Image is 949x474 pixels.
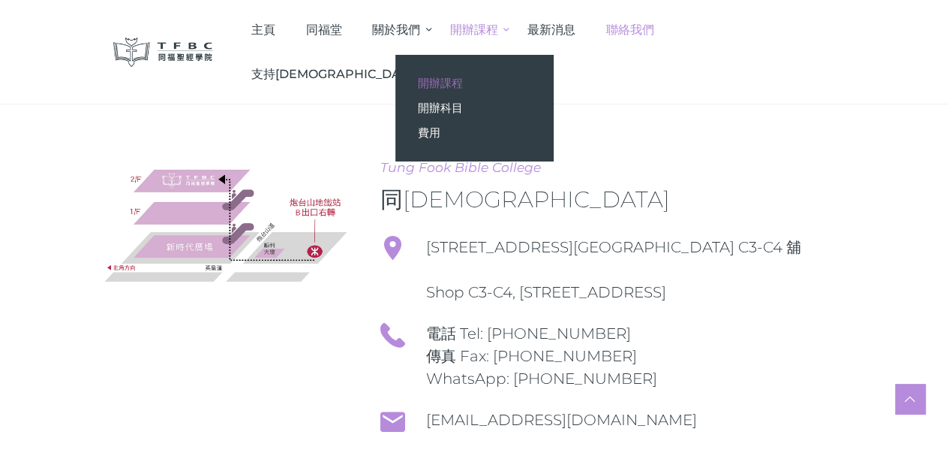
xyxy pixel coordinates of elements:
[418,125,440,140] span: 費用
[450,23,498,37] span: 開辦課程
[357,8,435,52] a: 關於我們
[113,38,214,67] img: 同福聖經學院 TFBC
[590,8,669,52] a: 聯絡我們
[290,8,357,52] a: 同福堂
[251,23,275,37] span: 主頁
[434,8,512,52] a: 開辦課程
[426,345,829,367] span: 傳真 Fax: [PHONE_NUMBER]
[372,23,420,37] span: 關於我們
[380,186,670,213] span: 同[DEMOGRAPHIC_DATA]
[895,384,925,414] a: Scroll to top
[236,52,434,96] a: 支持[DEMOGRAPHIC_DATA]
[418,76,463,90] span: 開辦課程
[426,236,829,258] span: [STREET_ADDRESS][GEOGRAPHIC_DATA] C3-C4 舖
[380,158,829,177] span: Tung Fook Bible College
[395,71,553,95] a: 開辦課程
[236,8,290,52] a: 主頁
[305,23,341,37] span: 同福堂
[606,23,654,37] span: 聯絡我們
[426,325,631,343] a: 電話 Tel: [PHONE_NUMBER]
[426,367,829,390] span: WhatsApp: [PHONE_NUMBER]
[527,23,575,37] span: 最新消息
[512,8,591,52] a: 最新消息
[418,101,463,115] span: 開辦科目
[395,95,553,120] a: 開辦科目
[426,411,697,429] a: [EMAIL_ADDRESS][DOMAIN_NAME]
[426,258,829,303] span: Shop C3-C4, [STREET_ADDRESS]
[251,67,419,81] span: 支持[DEMOGRAPHIC_DATA]
[395,120,553,145] a: 費用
